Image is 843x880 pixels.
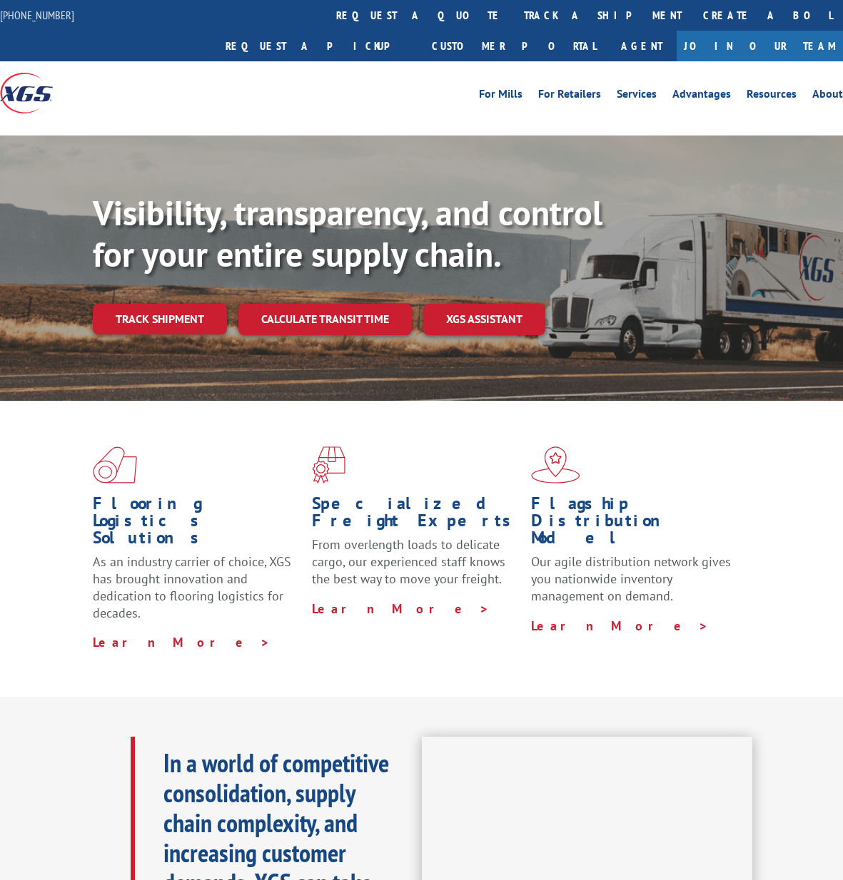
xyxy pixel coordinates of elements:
[531,553,731,604] span: Our agile distribution network gives you nationwide inventory management on demand.
[423,304,545,334] a: XGS ASSISTANT
[93,190,602,276] b: Visibility, transparency, and control for your entire supply chain.
[421,31,607,61] a: Customer Portal
[531,446,580,484] img: xgs-icon-flagship-distribution-model-red
[747,88,797,104] a: Resources
[538,88,601,104] a: For Retailers
[215,31,421,61] a: Request a pickup
[607,31,677,61] a: Agent
[312,446,345,484] img: xgs-icon-focused-on-flooring-red
[238,304,412,334] a: Calculate transit time
[312,536,520,600] p: From overlength loads to delicate cargo, our experienced staff knows the best way to move your fr...
[531,618,709,634] a: Learn More >
[677,31,843,61] a: Join Our Team
[531,495,739,553] h1: Flagship Distribution Model
[93,304,227,334] a: Track shipment
[93,446,137,484] img: xgs-icon-total-supply-chain-intelligence-red
[312,600,490,617] a: Learn More >
[672,88,731,104] a: Advantages
[93,495,301,553] h1: Flooring Logistics Solutions
[93,634,271,650] a: Learn More >
[312,495,520,536] h1: Specialized Freight Experts
[617,88,657,104] a: Services
[93,553,291,620] span: As an industry carrier of choice, XGS has brought innovation and dedication to flooring logistics...
[479,88,523,104] a: For Mills
[812,88,843,104] a: About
